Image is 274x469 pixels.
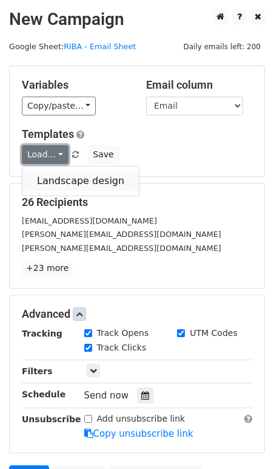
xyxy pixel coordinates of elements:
[22,329,62,338] strong: Tracking
[9,42,136,51] small: Google Sheet:
[97,341,147,354] label: Track Clicks
[213,411,274,469] iframe: Chat Widget
[22,389,65,399] strong: Schedule
[179,42,265,51] a: Daily emails left: 200
[22,128,74,140] a: Templates
[22,145,68,164] a: Load...
[97,413,185,425] label: Add unsubscribe link
[22,216,157,225] small: [EMAIL_ADDRESS][DOMAIN_NAME]
[179,40,265,53] span: Daily emails left: 200
[22,196,252,209] h5: 26 Recipients
[9,9,265,30] h2: New Campaign
[87,145,119,164] button: Save
[190,327,237,340] label: UTM Codes
[22,78,128,92] h5: Variables
[84,428,193,439] a: Copy unsubscribe link
[22,261,73,276] a: +23 more
[22,307,252,321] h5: Advanced
[22,244,221,253] small: [PERSON_NAME][EMAIL_ADDRESS][DOMAIN_NAME]
[22,366,53,376] strong: Filters
[84,390,129,401] span: Send now
[22,230,221,239] small: [PERSON_NAME][EMAIL_ADDRESS][DOMAIN_NAME]
[22,171,139,191] a: Landscape design
[64,42,136,51] a: RIBA - Email Sheet
[22,97,96,115] a: Copy/paste...
[22,414,81,424] strong: Unsubscribe
[97,327,149,340] label: Track Opens
[146,78,252,92] h5: Email column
